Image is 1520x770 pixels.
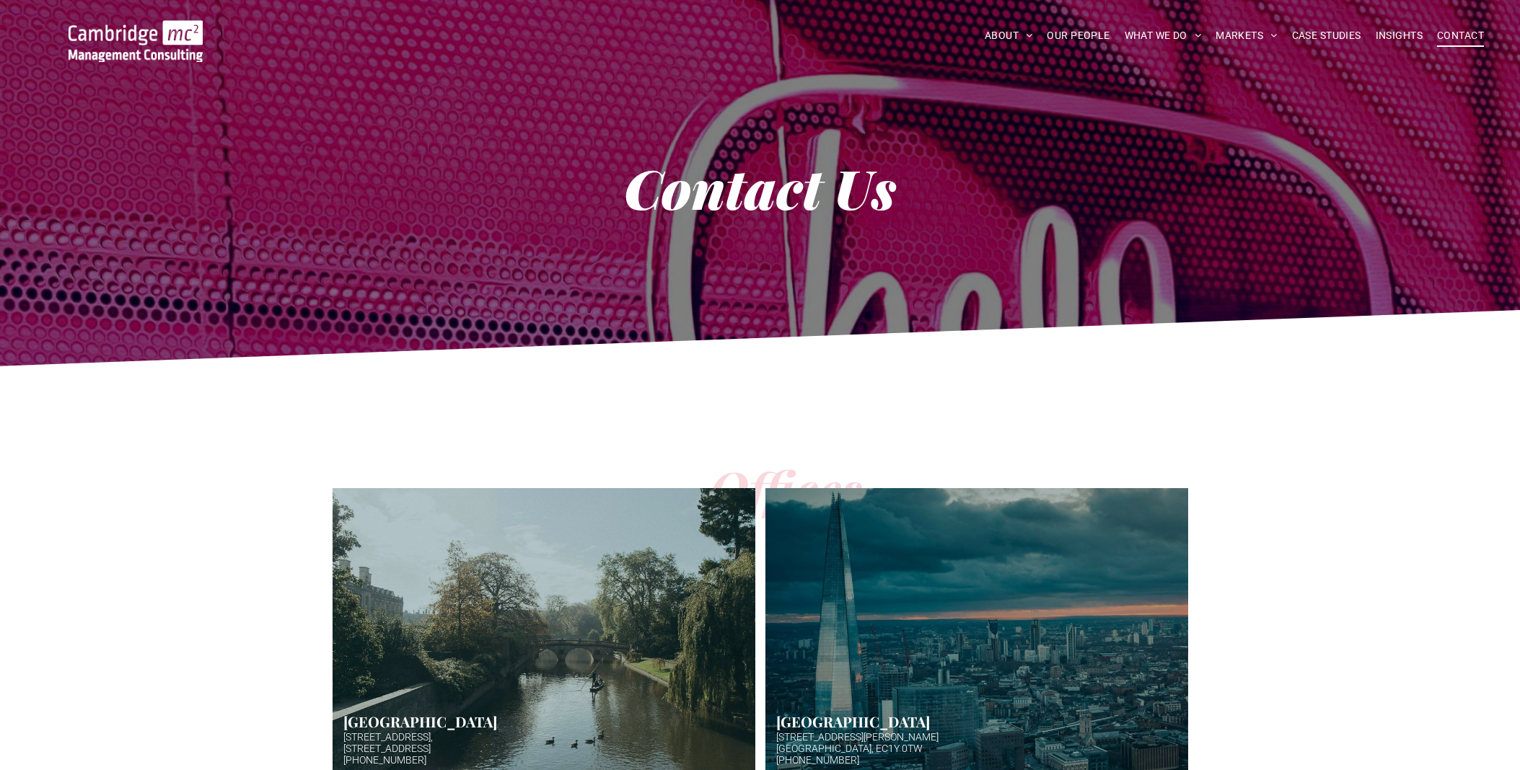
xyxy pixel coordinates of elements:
[624,151,822,224] strong: Contact
[1285,25,1369,47] a: CASE STUDIES
[1117,25,1209,47] a: WHAT WE DO
[1208,25,1284,47] a: MARKETS
[834,151,896,224] strong: Us
[69,22,203,37] a: Your Business Transformed | Cambridge Management Consulting
[69,20,203,62] img: Go to Homepage
[709,454,862,522] span: Offices
[1040,25,1117,47] a: OUR PEOPLE
[978,25,1040,47] a: ABOUT
[1430,25,1491,47] a: CONTACT
[1369,25,1430,47] a: INSIGHTS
